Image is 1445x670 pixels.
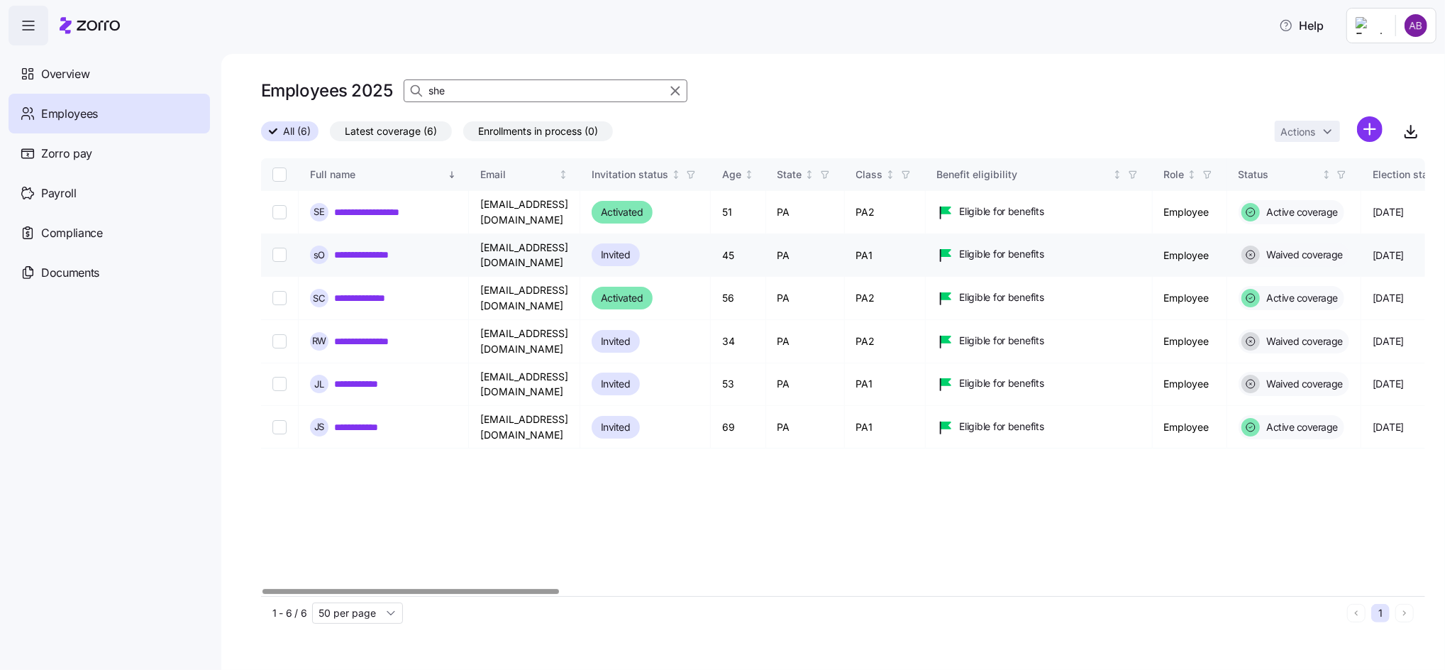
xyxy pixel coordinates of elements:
[314,251,326,260] span: s O
[1373,248,1404,263] span: [DATE]
[469,320,580,363] td: [EMAIL_ADDRESS][DOMAIN_NAME]
[272,420,287,434] input: Select record 6
[1263,248,1344,262] span: Waived coverage
[41,105,98,123] span: Employees
[1405,14,1427,37] img: c6b7e62a50e9d1badab68c8c9b51d0dd
[845,406,926,449] td: PA1
[777,167,802,182] div: State
[845,158,926,191] th: ClassNot sorted
[845,234,926,277] td: PA1
[469,234,580,277] td: [EMAIL_ADDRESS][DOMAIN_NAME]
[1263,420,1339,434] span: Active coverage
[960,290,1044,304] span: Eligible for benefits
[41,185,77,202] span: Payroll
[9,173,210,213] a: Payroll
[601,204,643,221] span: Activated
[469,363,580,406] td: [EMAIL_ADDRESS][DOMAIN_NAME]
[601,290,643,307] span: Activated
[1322,170,1331,180] div: Not sorted
[601,246,631,263] span: Invited
[1373,420,1404,434] span: [DATE]
[601,333,631,350] span: Invited
[1280,127,1315,137] span: Actions
[937,167,1110,182] div: Benefit eligibility
[314,422,325,432] span: J S
[313,294,326,303] span: S C
[1153,320,1227,363] td: Employee
[711,363,766,406] td: 53
[1164,167,1185,182] div: Role
[272,291,287,305] input: Select record 3
[960,334,1044,348] span: Eligible for benefits
[41,224,103,242] span: Compliance
[766,320,845,363] td: PA
[766,234,845,277] td: PA
[558,170,568,180] div: Not sorted
[601,419,631,436] span: Invited
[283,122,311,141] span: All (6)
[478,122,598,141] span: Enrollments in process (0)
[960,376,1044,390] span: Eligible for benefits
[272,606,306,620] span: 1 - 6 / 6
[1268,11,1335,40] button: Help
[1357,116,1383,142] svg: add icon
[1373,167,1435,182] div: Election start
[1371,604,1390,622] button: 1
[711,406,766,449] td: 69
[272,334,287,348] input: Select record 4
[766,406,845,449] td: PA
[845,363,926,406] td: PA1
[41,65,89,83] span: Overview
[711,191,766,234] td: 51
[272,248,287,262] input: Select record 2
[766,158,845,191] th: StateNot sorted
[272,377,287,391] input: Select record 5
[1373,291,1404,305] span: [DATE]
[469,191,580,234] td: [EMAIL_ADDRESS][DOMAIN_NAME]
[960,247,1044,261] span: Eligible for benefits
[1279,17,1324,34] span: Help
[1263,291,1339,305] span: Active coverage
[845,277,926,320] td: PA2
[310,167,445,182] div: Full name
[480,167,556,182] div: Email
[272,167,287,182] input: Select all records
[804,170,814,180] div: Not sorted
[1239,167,1319,182] div: Status
[9,54,210,94] a: Overview
[1227,158,1362,191] th: StatusNot sorted
[601,375,631,392] span: Invited
[711,158,766,191] th: AgeNot sorted
[856,167,883,182] div: Class
[766,277,845,320] td: PA
[447,170,457,180] div: Sorted descending
[744,170,754,180] div: Not sorted
[711,277,766,320] td: 56
[1263,334,1344,348] span: Waived coverage
[1373,205,1404,219] span: [DATE]
[299,158,469,191] th: Full nameSorted descending
[9,94,210,133] a: Employees
[312,336,327,346] span: R W
[592,167,668,182] div: Invitation status
[1153,234,1227,277] td: Employee
[41,264,99,282] span: Documents
[469,158,580,191] th: EmailNot sorted
[1373,334,1404,348] span: [DATE]
[469,406,580,449] td: [EMAIL_ADDRESS][DOMAIN_NAME]
[766,363,845,406] td: PA
[345,122,437,141] span: Latest coverage (6)
[845,191,926,234] td: PA2
[1187,170,1197,180] div: Not sorted
[1263,377,1344,391] span: Waived coverage
[41,145,92,163] span: Zorro pay
[580,158,711,191] th: Invitation statusNot sorted
[272,205,287,219] input: Select record 1
[671,170,681,180] div: Not sorted
[9,253,210,292] a: Documents
[1275,121,1340,142] button: Actions
[1153,277,1227,320] td: Employee
[1112,170,1122,180] div: Not sorted
[1263,205,1339,219] span: Active coverage
[469,277,580,320] td: [EMAIL_ADDRESS][DOMAIN_NAME]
